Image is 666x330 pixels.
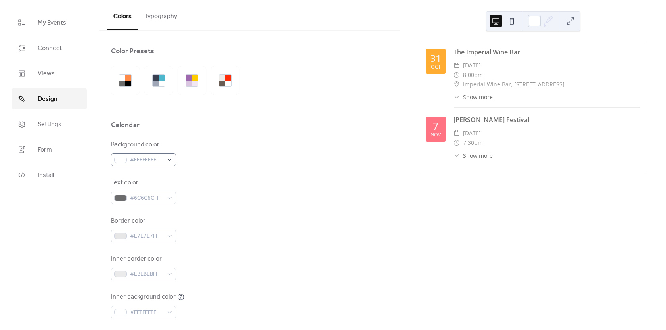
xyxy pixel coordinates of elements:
div: Background color [111,140,174,150]
div: Nov [431,132,441,138]
div: Color Presets [111,46,154,56]
div: ​ [454,93,460,101]
div: ​ [454,61,460,70]
a: Install [12,164,87,186]
span: 7:30pm [463,138,483,148]
div: ​ [454,80,460,89]
a: My Events [12,12,87,33]
div: Text color [111,178,174,188]
span: 8:00pm [463,70,483,80]
a: Form [12,139,87,160]
span: My Events [38,18,66,28]
span: Install [38,171,54,180]
div: ​ [454,152,460,160]
span: Views [38,69,55,79]
a: Settings [12,113,87,135]
a: Connect [12,37,87,59]
div: ​ [454,70,460,80]
div: Calendar [111,120,140,130]
button: ​Show more [454,93,493,101]
span: [DATE] [463,61,481,70]
span: #FFFFFFFF [130,308,163,317]
span: Form [38,145,52,155]
a: Views [12,63,87,84]
div: Oct [431,65,441,70]
span: #E7E7E7FF [130,232,163,241]
span: #FFFFFFFF [130,155,163,165]
span: Show more [463,93,493,101]
span: #EBEBEBFF [130,270,163,279]
div: Inner border color [111,254,174,264]
span: Settings [38,120,61,129]
span: Show more [463,152,493,160]
div: Inner background color [111,292,176,302]
div: 7 [433,121,438,131]
div: ​ [454,129,460,138]
div: [PERSON_NAME] Festival [454,115,640,125]
button: ​Show more [454,152,493,160]
span: #6C6C6CFF [130,194,163,203]
span: [DATE] [463,129,481,138]
div: The Imperial Wine Bar [454,47,640,57]
span: Design [38,94,57,104]
div: 31 [430,53,441,63]
div: Border color [111,216,174,226]
span: Connect [38,44,62,53]
a: Design [12,88,87,109]
div: ​ [454,138,460,148]
span: Imperial Wine Bar, [STREET_ADDRESS] [463,80,565,89]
